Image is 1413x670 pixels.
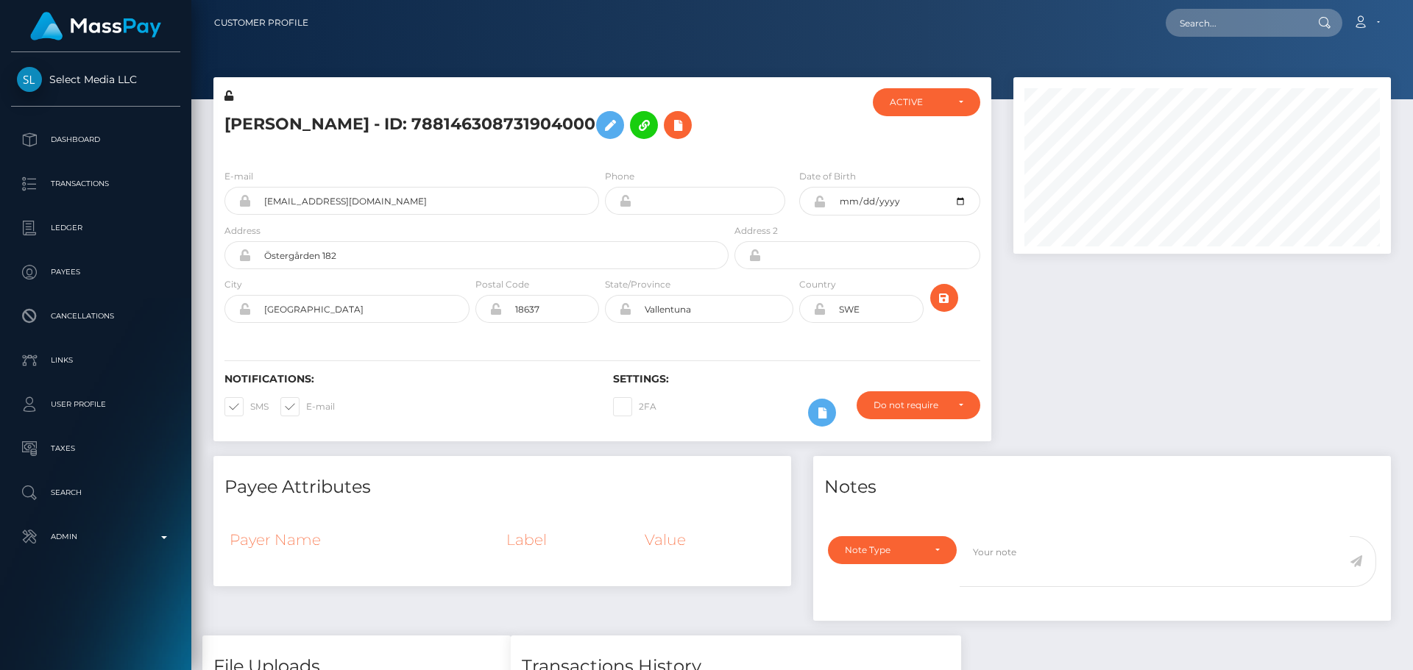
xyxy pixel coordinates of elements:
h4: Payee Attributes [224,474,780,500]
label: Date of Birth [799,170,856,183]
button: Do not require [857,391,980,419]
label: E-mail [280,397,335,416]
a: Cancellations [11,298,180,335]
button: Note Type [828,536,957,564]
a: Payees [11,254,180,291]
label: State/Province [605,278,670,291]
th: Payer Name [224,520,501,560]
label: Postal Code [475,278,529,291]
p: Cancellations [17,305,174,327]
span: Select Media LLC [11,73,180,86]
a: Dashboard [11,121,180,158]
label: 2FA [613,397,656,416]
p: Ledger [17,217,174,239]
a: User Profile [11,386,180,423]
label: Address [224,224,261,238]
div: Note Type [845,544,923,556]
label: SMS [224,397,269,416]
p: Admin [17,526,174,548]
a: Admin [11,518,180,555]
p: Search [17,482,174,504]
div: ACTIVE [890,96,946,108]
img: MassPay Logo [30,12,161,40]
label: E-mail [224,170,253,183]
h6: Settings: [613,373,980,385]
a: Transactions [11,165,180,202]
input: Search... [1166,9,1304,37]
label: City [224,278,242,291]
a: Taxes [11,430,180,467]
p: Dashboard [17,129,174,151]
label: Phone [605,170,634,183]
th: Label [501,520,640,560]
p: Taxes [17,438,174,460]
a: Customer Profile [214,7,308,38]
h4: Notes [824,474,1380,500]
p: Links [17,349,174,371]
a: Search [11,474,180,511]
p: Transactions [17,173,174,195]
p: Payees [17,261,174,283]
p: User Profile [17,393,174,416]
h5: [PERSON_NAME] - ID: 788146308731904000 [224,104,720,146]
button: ACTIVE [873,88,980,116]
label: Country [799,278,836,291]
a: Ledger [11,210,180,246]
th: Value [640,520,780,560]
img: Select Media LLC [17,67,42,92]
a: Links [11,342,180,379]
h6: Notifications: [224,373,591,385]
label: Address 2 [734,224,778,238]
div: Do not require [874,399,946,411]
